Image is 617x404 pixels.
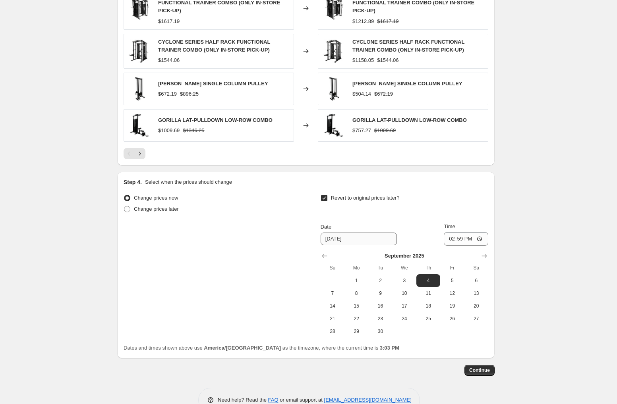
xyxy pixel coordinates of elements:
button: Monday September 22 2025 [344,312,368,325]
span: Continue [469,367,490,373]
div: $1212.89 [352,17,374,25]
span: GORILLA LAT-PULLDOWN LOW-ROW COMBO [352,117,467,123]
strike: $1009.69 [374,127,396,135]
button: Wednesday September 17 2025 [393,300,416,312]
a: [EMAIL_ADDRESS][DOMAIN_NAME] [324,397,412,403]
button: Wednesday September 3 2025 [393,274,416,287]
span: 20 [468,303,485,309]
div: $672.19 [158,90,177,98]
button: Tuesday September 9 2025 [368,287,392,300]
b: America/[GEOGRAPHIC_DATA] [204,345,281,351]
img: b2022031816194539_1_80x.png [128,77,152,101]
span: 1 [348,277,365,284]
button: Friday September 5 2025 [440,274,464,287]
button: Saturday September 27 2025 [464,312,488,325]
button: Sunday September 21 2025 [321,312,344,325]
span: 19 [443,303,461,309]
button: Thursday September 18 2025 [416,300,440,312]
span: Change prices later [134,206,179,212]
a: FAQ [268,397,279,403]
img: HalfRackFunctional_80x.webp [322,39,346,63]
span: 30 [371,328,389,335]
span: CYCLONE SERIES HALF RACK FUNCTIONAL TRAINER COMBO (ONLY IN-STORE PICK-UP) [158,39,270,53]
span: 17 [396,303,413,309]
strike: $672.19 [374,90,393,98]
button: Sunday September 28 2025 [321,325,344,338]
th: Saturday [464,262,488,274]
button: Sunday September 14 2025 [321,300,344,312]
img: HalfRackFunctional_80x.webp [128,39,152,63]
span: 9 [371,290,389,296]
img: b2022031816194539_1_80x.png [322,77,346,101]
b: 3:03 PM [380,345,399,351]
span: Fr [443,265,461,271]
span: Revert to original prices later? [331,195,400,201]
span: We [396,265,413,271]
span: 13 [468,290,485,296]
span: Sa [468,265,485,271]
nav: Pagination [124,148,145,159]
span: 26 [443,316,461,322]
span: 14 [324,303,341,309]
button: Friday September 12 2025 [440,287,464,300]
div: $504.14 [352,90,371,98]
span: Dates and times shown above use as the timezone, where the current time is [124,345,399,351]
strike: $1346.25 [183,127,204,135]
span: 12 [443,290,461,296]
button: Continue [464,365,495,376]
span: [PERSON_NAME] SINGLE COLUMN PULLEY [158,81,268,87]
button: Saturday September 13 2025 [464,287,488,300]
span: 22 [348,316,365,322]
button: Show previous month, August 2025 [319,250,330,262]
input: 12:00 [444,232,488,246]
span: 28 [324,328,341,335]
span: Su [324,265,341,271]
button: Thursday September 4 2025 [416,274,440,287]
th: Friday [440,262,464,274]
span: 11 [420,290,437,296]
span: 7 [324,290,341,296]
button: Monday September 29 2025 [344,325,368,338]
div: $1158.05 [352,56,374,64]
button: Monday September 15 2025 [344,300,368,312]
span: 25 [420,316,437,322]
span: 23 [371,316,389,322]
p: Select when the prices should change [145,178,232,186]
span: 29 [348,328,365,335]
img: Gorilla_80x.png [128,114,152,137]
span: [PERSON_NAME] SINGLE COLUMN PULLEY [352,81,462,87]
button: Sunday September 7 2025 [321,287,344,300]
button: Thursday September 25 2025 [416,312,440,325]
button: Saturday September 20 2025 [464,300,488,312]
span: Need help? Read the [218,397,268,403]
span: 2 [371,277,389,284]
th: Sunday [321,262,344,274]
button: Tuesday September 16 2025 [368,300,392,312]
div: $1617.19 [158,17,180,25]
span: Tu [371,265,389,271]
span: 5 [443,277,461,284]
button: Next [134,148,145,159]
button: Friday September 19 2025 [440,300,464,312]
span: Change prices now [134,195,178,201]
div: $1009.69 [158,127,180,135]
img: Gorilla_80x.png [322,114,346,137]
input: 8/28/2025 [321,233,397,245]
button: Tuesday September 23 2025 [368,312,392,325]
button: Monday September 8 2025 [344,287,368,300]
span: 21 [324,316,341,322]
span: Mo [348,265,365,271]
th: Thursday [416,262,440,274]
span: Th [420,265,437,271]
div: $1544.06 [158,56,180,64]
button: Thursday September 11 2025 [416,287,440,300]
span: Date [321,224,331,230]
span: 8 [348,290,365,296]
button: Wednesday September 24 2025 [393,312,416,325]
strike: $1544.06 [377,56,398,64]
span: 16 [371,303,389,309]
span: Time [444,223,455,229]
span: or email support at [279,397,324,403]
button: Saturday September 6 2025 [464,274,488,287]
span: 27 [468,316,485,322]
